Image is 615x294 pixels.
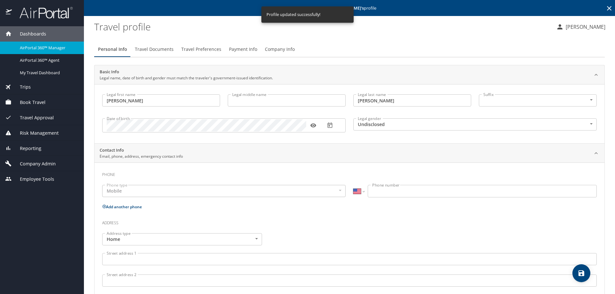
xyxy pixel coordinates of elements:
[12,160,56,167] span: Company Admin
[12,83,31,91] span: Trips
[12,30,46,37] span: Dashboards
[12,6,73,19] img: airportal-logo.png
[572,264,590,282] button: save
[12,99,45,106] span: Book Travel
[100,154,183,159] p: Email, phone, address, emergency contact info
[86,6,613,10] p: Editing profile
[12,145,41,152] span: Reporting
[12,130,59,137] span: Risk Management
[102,204,142,210] button: Add another phone
[135,45,174,53] span: Travel Documents
[266,8,320,21] div: Profile updated successfully!
[564,23,605,31] p: [PERSON_NAME]
[20,45,76,51] span: AirPortal 360™ Manager
[94,17,551,36] h1: Travel profile
[102,168,597,179] h3: Phone
[94,144,604,163] div: Contact InfoEmail, phone, address, emergency contact info
[181,45,221,53] span: Travel Preferences
[20,57,76,63] span: AirPortal 360™ Agent
[12,176,54,183] span: Employee Tools
[94,84,604,143] div: Basic InfoLegal name, date of birth and gender must match the traveler's government-issued identi...
[265,45,295,53] span: Company Info
[100,69,273,75] h2: Basic Info
[100,147,183,154] h2: Contact Info
[353,118,597,131] div: Undisclosed
[20,70,76,76] span: My Travel Dashboard
[479,94,597,107] div: ​
[102,233,262,245] div: Home
[553,21,608,33] button: [PERSON_NAME]
[229,45,257,53] span: Payment Info
[12,114,54,121] span: Travel Approval
[94,42,605,57] div: Profile
[98,45,127,53] span: Personal Info
[102,185,346,197] div: Mobile
[102,216,597,227] h3: Address
[6,6,12,19] img: icon-airportal.png
[100,75,273,81] p: Legal name, date of birth and gender must match the traveler's government-issued identification.
[94,65,604,84] div: Basic InfoLegal name, date of birth and gender must match the traveler's government-issued identi...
